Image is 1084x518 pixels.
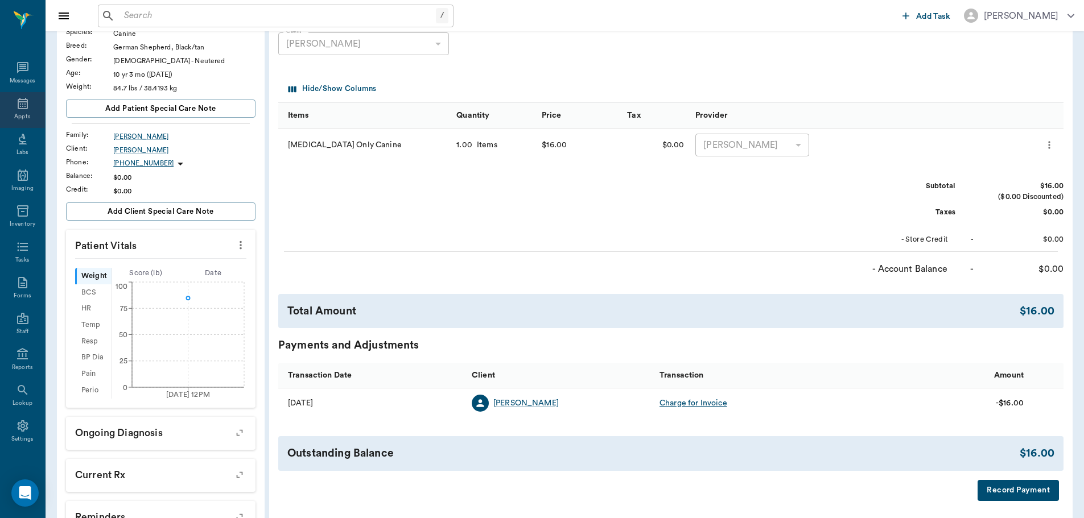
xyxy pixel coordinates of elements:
[493,397,559,409] a: [PERSON_NAME]
[75,284,112,301] div: BCS
[621,129,690,163] div: $0.00
[119,331,127,338] tspan: 50
[287,303,1020,320] div: Total Amount
[542,136,567,154] div: $16.00
[66,202,255,221] button: Add client Special Care Note
[17,148,28,157] div: Labs
[113,145,255,155] a: [PERSON_NAME]
[660,397,727,409] div: Charge for Invoice
[119,358,127,364] tspan: 25
[75,301,112,317] div: HR
[660,359,704,391] div: Transaction
[12,363,33,372] div: Reports
[654,363,842,388] div: Transaction
[288,397,313,409] div: 09/26/25
[627,100,640,131] div: Tax
[66,130,113,140] div: Family :
[690,102,862,128] div: Provider
[862,262,947,276] div: - Account Balance
[978,234,1064,245] div: $0.00
[113,83,255,93] div: 84.7 lbs / 38.4193 kg
[113,172,255,183] div: $0.00
[66,27,113,37] div: Species :
[1041,135,1058,155] button: more
[978,262,1064,276] div: $0.00
[278,32,449,55] div: [PERSON_NAME]
[113,42,255,52] div: German Shepherd, Black/tan
[14,292,31,300] div: Forms
[112,268,180,279] div: Score ( lb )
[17,328,28,336] div: Staff
[113,56,255,66] div: [DEMOGRAPHIC_DATA] - Neutered
[978,207,1064,218] div: $0.00
[66,184,113,194] div: Credit :
[1020,303,1054,320] div: $16.00
[870,207,955,218] div: Taxes
[288,100,308,131] div: Items
[971,234,974,245] div: -
[287,445,1020,462] div: Outstanding Balance
[10,77,36,85] div: Messages
[113,186,255,196] div: $0.00
[66,230,255,258] p: Patient Vitals
[66,100,255,118] button: Add patient Special Care Note
[978,480,1059,501] button: Record Payment
[75,333,112,350] div: Resp
[996,397,1024,409] div: -$16.00
[278,337,1064,354] div: Payments and Adjustments
[695,134,809,156] div: [PERSON_NAME]
[123,384,127,391] tspan: 0
[1020,445,1054,462] div: $16.00
[842,363,1029,388] div: Amount
[10,220,35,229] div: Inventory
[66,171,113,181] div: Balance :
[451,102,536,128] div: Quantity
[970,262,974,276] div: -
[75,366,112,382] div: Pain
[288,359,352,391] div: Transaction Date
[15,256,30,264] div: Tasks
[113,131,255,142] a: [PERSON_NAME]
[13,399,32,408] div: Lookup
[232,235,250,255] button: more
[75,317,112,333] div: Temp
[466,363,654,388] div: Client
[994,359,1024,391] div: Amount
[695,100,727,131] div: Provider
[52,5,75,27] button: Close drawer
[66,68,113,78] div: Age :
[472,139,497,151] div: Items
[286,27,302,35] label: Client
[179,268,247,279] div: Date
[11,184,34,193] div: Imaging
[11,435,34,444] div: Settings
[66,417,255,445] p: Ongoing diagnosis
[66,54,113,64] div: Gender :
[286,80,379,98] button: Select columns
[863,234,948,245] div: - Store Credit
[113,69,255,80] div: 10 yr 3 mo ([DATE])
[66,459,255,487] p: Current Rx
[870,181,955,192] div: Subtotal
[66,40,113,51] div: Breed :
[278,102,451,128] div: Items
[105,102,216,115] span: Add patient Special Care Note
[66,143,113,154] div: Client :
[115,283,127,289] tspan: 100
[472,359,495,391] div: Client
[75,268,112,284] div: Weight
[978,181,1064,192] div: $16.00
[75,350,112,366] div: BP Dia
[66,157,113,167] div: Phone :
[542,100,561,131] div: Price
[75,382,112,399] div: Perio
[436,8,448,23] div: /
[113,28,255,39] div: Canine
[108,205,214,218] span: Add client Special Care Note
[120,305,127,312] tspan: 75
[14,113,30,121] div: Appts
[621,102,690,128] div: Tax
